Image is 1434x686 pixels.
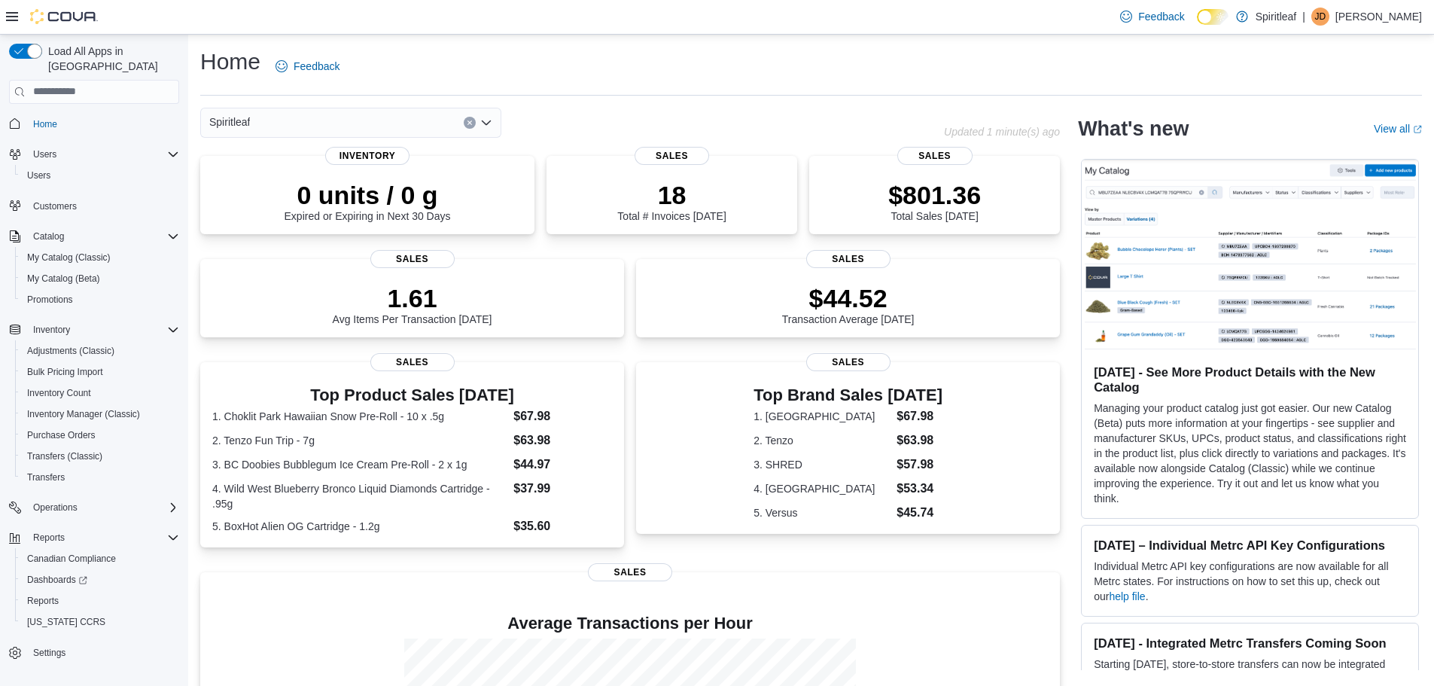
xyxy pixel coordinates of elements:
[1094,364,1406,395] h3: [DATE] - See More Product Details with the New Catalog
[212,481,507,511] dt: 4. Wild West Blueberry Bronco Liquid Diamonds Cartridge - .95g
[897,147,973,165] span: Sales
[15,404,185,425] button: Inventory Manager (Classic)
[33,502,78,514] span: Operations
[21,613,179,631] span: Washington CCRS
[200,47,260,77] h1: Home
[27,366,103,378] span: Bulk Pricing Import
[27,408,140,420] span: Inventory Manager (Classic)
[21,426,102,444] a: Purchase Orders
[21,291,79,309] a: Promotions
[1197,9,1228,25] input: Dark Mode
[15,165,185,186] button: Users
[33,532,65,544] span: Reports
[294,59,339,74] span: Feedback
[27,471,65,483] span: Transfers
[33,647,65,659] span: Settings
[325,147,409,165] span: Inventory
[1138,9,1184,24] span: Feedback
[27,574,87,586] span: Dashboards
[27,145,179,163] span: Users
[588,563,672,581] span: Sales
[21,613,111,631] a: [US_STATE] CCRS
[21,270,179,288] span: My Catalog (Beta)
[3,195,185,217] button: Customers
[21,248,179,267] span: My Catalog (Classic)
[754,433,891,448] dt: 2. Tenzo
[269,51,346,81] a: Feedback
[3,226,185,247] button: Catalog
[1315,8,1326,26] span: JD
[27,644,72,662] a: Settings
[27,429,96,441] span: Purchase Orders
[1374,123,1422,135] a: View allExternal link
[212,457,507,472] dt: 3. BC Doobies Bubblegum Ice Cream Pre-Roll - 2 x 1g
[1114,2,1190,32] a: Feedback
[513,431,612,450] dd: $63.98
[21,447,179,465] span: Transfers (Classic)
[1094,636,1406,651] h3: [DATE] - Integrated Metrc Transfers Coming Soon
[27,529,71,547] button: Reports
[27,345,114,357] span: Adjustments (Classic)
[21,384,97,402] a: Inventory Count
[513,480,612,498] dd: $37.99
[754,386,942,404] h3: Top Brand Sales [DATE]
[27,227,70,245] button: Catalog
[27,498,179,517] span: Operations
[27,294,73,306] span: Promotions
[21,166,179,184] span: Users
[27,197,83,215] a: Customers
[21,405,146,423] a: Inventory Manager (Classic)
[30,9,98,24] img: Cova
[888,180,981,210] p: $801.36
[27,498,84,517] button: Operations
[27,616,105,628] span: [US_STATE] CCRS
[212,433,507,448] dt: 2. Tenzo Fun Trip - 7g
[21,550,179,568] span: Canadian Compliance
[212,386,612,404] h3: Top Product Sales [DATE]
[897,431,942,450] dd: $63.98
[806,250,891,268] span: Sales
[1413,125,1422,134] svg: External link
[1094,559,1406,604] p: Individual Metrc API key configurations are now available for all Metrc states. For instructions ...
[27,115,63,133] a: Home
[15,340,185,361] button: Adjustments (Classic)
[464,117,476,129] button: Clear input
[3,527,185,548] button: Reports
[33,148,56,160] span: Users
[944,126,1060,138] p: Updated 1 minute(s) ago
[21,363,109,381] a: Bulk Pricing Import
[15,268,185,289] button: My Catalog (Beta)
[15,611,185,633] button: [US_STATE] CCRS
[1335,8,1422,26] p: [PERSON_NAME]
[27,252,111,264] span: My Catalog (Classic)
[3,113,185,135] button: Home
[21,468,71,486] a: Transfers
[15,247,185,268] button: My Catalog (Classic)
[212,614,1048,633] h4: Average Transactions per Hour
[897,456,942,474] dd: $57.98
[209,113,250,131] span: Spiritleaf
[21,426,179,444] span: Purchase Orders
[333,283,492,325] div: Avg Items Per Transaction [DATE]
[42,44,179,74] span: Load All Apps in [GEOGRAPHIC_DATA]
[1094,538,1406,553] h3: [DATE] – Individual Metrc API Key Configurations
[21,405,179,423] span: Inventory Manager (Classic)
[212,519,507,534] dt: 5. BoxHot Alien OG Cartridge - 1.2g
[21,447,108,465] a: Transfers (Classic)
[1311,8,1329,26] div: Jason D
[33,324,70,336] span: Inventory
[27,273,100,285] span: My Catalog (Beta)
[1078,117,1189,141] h2: What's new
[15,569,185,590] a: Dashboards
[3,144,185,165] button: Users
[782,283,915,313] p: $44.52
[285,180,451,210] p: 0 units / 0 g
[21,363,179,381] span: Bulk Pricing Import
[21,248,117,267] a: My Catalog (Classic)
[212,409,507,424] dt: 1. Choklit Park Hawaiian Snow Pre-Roll - 10 x .5g
[617,180,726,222] div: Total # Invoices [DATE]
[754,409,891,424] dt: 1. [GEOGRAPHIC_DATA]
[21,342,179,360] span: Adjustments (Classic)
[617,180,726,210] p: 18
[27,321,179,339] span: Inventory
